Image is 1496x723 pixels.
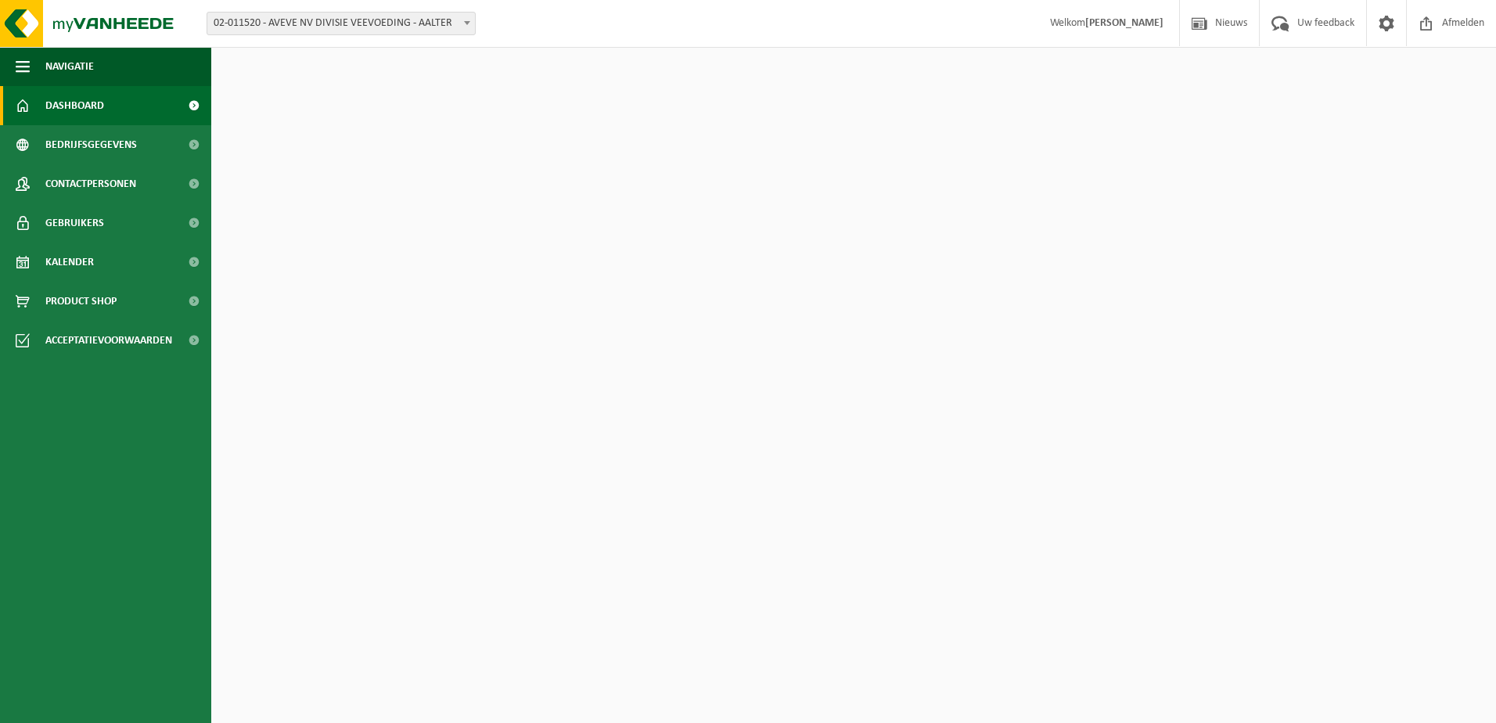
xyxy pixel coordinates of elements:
[207,12,476,35] span: 02-011520 - AVEVE NV DIVISIE VEEVOEDING - AALTER
[45,243,94,282] span: Kalender
[45,321,172,360] span: Acceptatievoorwaarden
[45,203,104,243] span: Gebruikers
[45,86,104,125] span: Dashboard
[207,13,475,34] span: 02-011520 - AVEVE NV DIVISIE VEEVOEDING - AALTER
[45,47,94,86] span: Navigatie
[45,282,117,321] span: Product Shop
[45,125,137,164] span: Bedrijfsgegevens
[1085,17,1163,29] strong: [PERSON_NAME]
[45,164,136,203] span: Contactpersonen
